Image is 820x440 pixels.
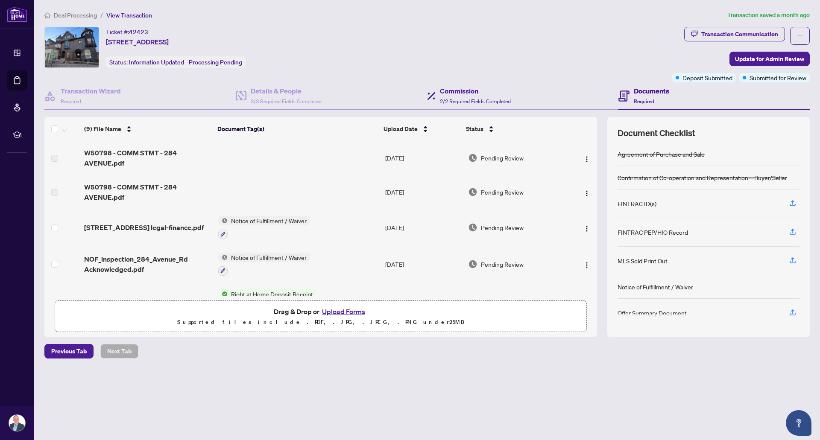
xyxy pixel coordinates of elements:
div: Ticket #: [106,27,148,37]
span: Required [634,98,654,105]
button: Logo [580,151,594,165]
button: Status IconNotice of Fulfillment / Waiver [218,216,310,239]
td: [DATE] [382,175,465,209]
div: FINTRAC PEP/HIO Record [618,227,688,237]
button: Logo [580,221,594,234]
span: 2/2 Required Fields Completed [440,98,511,105]
img: Status Icon [218,253,228,262]
div: Agreement of Purchase and Sale [618,149,705,159]
button: Next Tab [100,344,138,358]
span: Document Checklist [618,127,695,139]
th: (9) File Name [81,117,214,141]
th: Document Tag(s) [214,117,381,141]
button: Status IconRight at Home Deposit Receipt [218,289,316,312]
button: Upload Forms [319,306,368,317]
td: [DATE] [382,283,465,319]
span: Information Updated - Processing Pending [129,58,242,66]
div: Offer Summary Document [618,308,687,318]
p: Supported files include .PDF, .JPG, .JPEG, .PNG under 25 MB [60,317,581,327]
div: FINTRAC ID(s) [618,199,656,208]
td: [DATE] [382,246,465,283]
img: Status Icon [218,289,228,299]
span: Pending Review [481,259,524,269]
button: Open asap [786,410,811,436]
img: Document Status [468,296,477,305]
img: Logo [583,190,590,197]
article: Transaction saved a month ago [727,10,810,20]
th: Status [463,117,565,141]
span: Pending Review [481,223,524,232]
span: W50798 - COMM STMT - 284 AVENUE.pdf [84,148,211,168]
img: logo [7,6,27,22]
span: RAH deposit receipt.pdf [84,295,160,306]
img: Logo [583,262,590,268]
button: Logo [580,257,594,271]
div: Confirmation of Co-operation and Representation—Buyer/Seller [618,173,787,182]
td: [DATE] [382,141,465,175]
img: Document Status [468,259,477,269]
span: (9) File Name [84,124,121,134]
li: / [100,10,103,20]
span: Right at Home Deposit Receipt [228,289,316,299]
span: Update for Admin Review [735,52,804,66]
div: Status: [106,56,246,68]
img: IMG-C12064663_1.jpg [45,27,99,67]
span: Deposit Submitted [682,73,732,82]
img: Logo [583,225,590,232]
span: Drag & Drop or [274,306,368,317]
button: Previous Tab [44,344,94,358]
span: Status [466,124,483,134]
span: Deal Processing [54,12,97,19]
div: MLS Sold Print Out [618,256,668,265]
span: NOF_inspection_284_Avenue_Rd Acknowledged.pdf [84,254,211,274]
th: Upload Date [380,117,463,141]
button: Status IconNotice of Fulfillment / Waiver [218,253,310,276]
h4: Commission [440,86,511,96]
span: Submitted for Review [750,73,806,82]
span: [STREET_ADDRESS] [106,37,169,47]
td: [DATE] [382,209,465,246]
span: Pending Review [481,153,524,163]
img: Document Status [468,153,477,163]
span: home [44,12,50,18]
span: 42423 [129,28,148,36]
span: Drag & Drop orUpload FormsSupported files include .PDF, .JPG, .JPEG, .PNG under25MB [55,301,586,332]
button: Logo [580,294,594,307]
img: Logo [583,156,590,163]
span: ellipsis [797,33,803,39]
h4: Documents [634,86,669,96]
div: Notice of Fulfillment / Waiver [618,282,693,291]
img: Document Status [468,223,477,232]
span: Pending Review [481,187,524,197]
img: Profile Icon [9,415,25,431]
img: Status Icon [218,216,228,225]
span: Notice of Fulfillment / Waiver [228,216,310,225]
span: View Transaction [106,12,152,19]
button: Transaction Communication [684,27,785,41]
div: Transaction Communication [701,27,778,41]
span: Previous Tab [51,344,87,358]
button: Update for Admin Review [729,52,810,66]
span: 3/3 Required Fields Completed [251,98,322,105]
span: Upload Date [384,124,418,134]
h4: Transaction Wizard [61,86,121,96]
span: W50798 - COMM STMT - 284 AVENUE.pdf [84,182,211,202]
span: [STREET_ADDRESS] legal-finance.pdf [84,222,204,233]
img: Document Status [468,187,477,197]
span: Required [61,98,81,105]
h4: Details & People [251,86,322,96]
button: Logo [580,185,594,199]
span: Document Approved [481,296,537,305]
span: Notice of Fulfillment / Waiver [228,253,310,262]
